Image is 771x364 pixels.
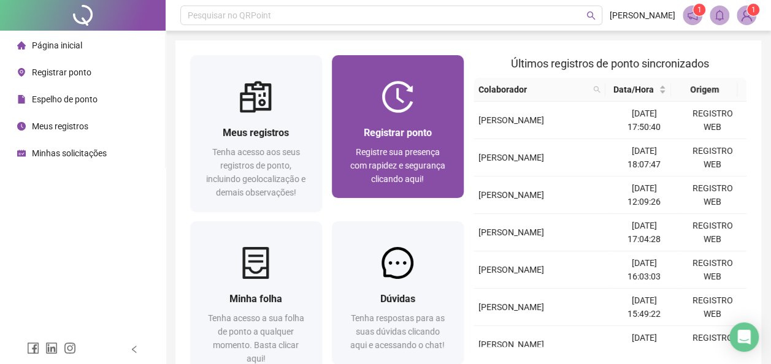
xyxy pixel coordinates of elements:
span: [PERSON_NAME] [478,227,544,237]
span: Minha folha [229,293,282,305]
span: Espelho de ponto [32,94,98,104]
span: left [130,345,139,354]
span: 1 [751,6,756,14]
span: bell [714,10,725,21]
div: Open Intercom Messenger [729,322,759,352]
a: DúvidasTenha respostas para as suas dúvidas clicando aqui e acessando o chat! [332,221,464,364]
span: [PERSON_NAME] [478,115,544,125]
span: [PERSON_NAME] [478,153,544,162]
td: [DATE] 17:04:28 [610,214,678,251]
span: search [591,80,603,99]
td: [DATE] 16:03:03 [610,251,678,289]
a: Registrar pontoRegistre sua presença com rapidez e segurança clicando aqui! [332,55,464,198]
a: Meus registrosTenha acesso aos seus registros de ponto, incluindo geolocalização e demais observa... [190,55,322,211]
sup: Atualize o seu contato no menu Meus Dados [747,4,759,16]
span: [PERSON_NAME] [478,265,544,275]
span: Colaborador [478,83,588,96]
span: Registre sua presença com rapidez e segurança clicando aqui! [350,147,445,184]
span: Minhas solicitações [32,148,107,158]
span: clock-circle [17,122,26,131]
span: Registrar ponto [32,67,91,77]
span: environment [17,68,26,77]
span: Meus registros [32,121,88,131]
span: home [17,41,26,50]
span: facebook [27,342,39,354]
span: Meus registros [223,127,289,138]
span: notification [687,10,698,21]
td: REGISTRO WEB [678,214,746,251]
span: [PERSON_NAME] [478,190,544,200]
td: REGISTRO WEB [678,326,746,363]
span: search [593,86,600,93]
td: REGISTRO WEB [678,251,746,289]
span: schedule [17,149,26,157]
td: [DATE] 15:49:22 [610,289,678,326]
span: file [17,95,26,104]
td: [DATE] 10:44:05 [610,326,678,363]
td: [DATE] 12:09:26 [610,176,678,214]
span: Dúvidas [380,293,415,305]
td: REGISTRO WEB [678,139,746,176]
span: Data/Hora [610,83,657,96]
span: linkedin [45,342,58,354]
span: search [586,11,596,20]
span: Últimos registros de ponto sincronizados [511,57,709,70]
img: 94621 [737,6,756,25]
span: 1 [697,6,702,14]
td: REGISTRO WEB [678,176,746,214]
span: Página inicial [32,40,82,50]
td: REGISTRO WEB [678,102,746,139]
td: [DATE] 18:07:47 [610,139,678,176]
span: instagram [64,342,76,354]
span: [PERSON_NAME] [610,9,675,22]
span: [PERSON_NAME] [478,339,544,349]
td: REGISTRO WEB [678,289,746,326]
span: Registrar ponto [364,127,432,138]
sup: 1 [693,4,705,16]
td: [DATE] 17:50:40 [610,102,678,139]
span: Tenha acesso aos seus registros de ponto, incluindo geolocalização e demais observações! [206,147,305,197]
th: Origem [671,78,737,102]
th: Data/Hora [605,78,672,102]
span: Tenha acesso a sua folha de ponto a qualquer momento. Basta clicar aqui! [208,313,304,363]
span: [PERSON_NAME] [478,302,544,312]
span: Tenha respostas para as suas dúvidas clicando aqui e acessando o chat! [350,313,445,350]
